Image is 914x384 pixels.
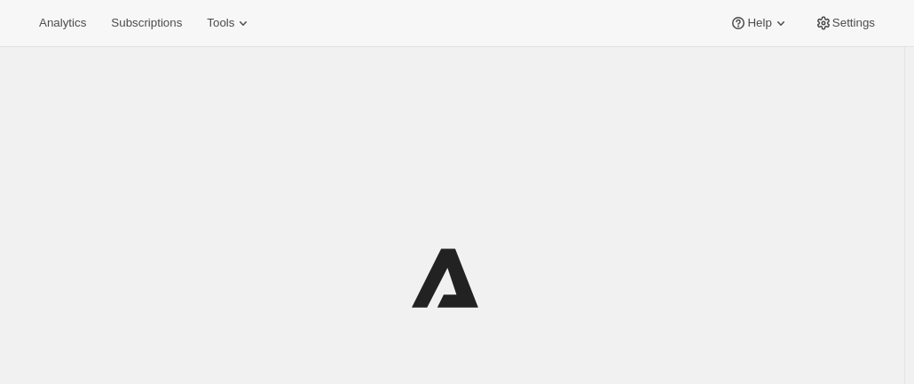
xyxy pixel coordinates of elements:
button: Settings [804,11,886,35]
span: Settings [832,16,875,30]
span: Tools [207,16,234,30]
button: Analytics [28,11,97,35]
button: Help [719,11,800,35]
span: Analytics [39,16,86,30]
span: Help [747,16,771,30]
span: Subscriptions [111,16,182,30]
button: Tools [196,11,263,35]
button: Subscriptions [100,11,193,35]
